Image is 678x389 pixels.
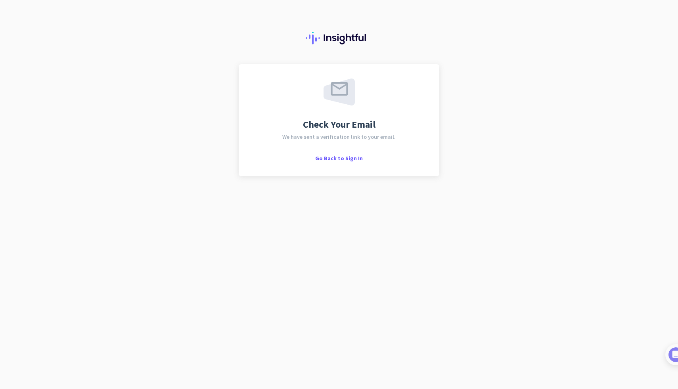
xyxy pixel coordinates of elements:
[315,155,363,162] span: Go Back to Sign In
[282,134,396,140] span: We have sent a verification link to your email.
[303,120,375,129] span: Check Your Email
[306,32,372,44] img: Insightful
[324,79,355,105] img: email-sent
